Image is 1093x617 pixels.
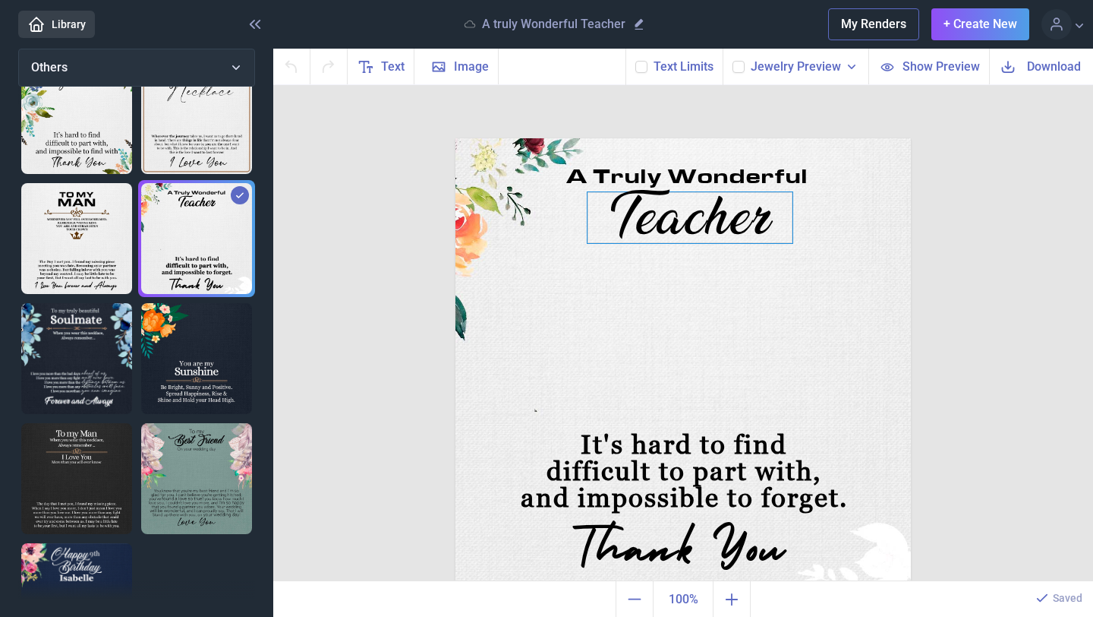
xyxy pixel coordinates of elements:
[18,11,95,38] a: Library
[563,166,809,195] div: A Truly Wonderful
[1053,590,1082,606] p: Saved
[657,584,710,615] span: 100%
[21,423,132,534] img: to my man
[868,49,989,84] button: Show Preview
[455,138,911,594] img: b020.jpg
[482,17,625,32] p: A truly Wonderful Teacher
[751,58,859,76] button: Jewelry Preview
[21,303,132,414] img: To my truly beautiful soulmate
[21,183,132,294] img: To My Man
[902,58,980,75] span: Show Preview
[141,423,252,534] img: To my Best Friend
[414,49,499,84] button: Image
[141,183,252,294] img: A truly Wonderful Teacher
[751,58,841,76] span: Jewelry Preview
[21,63,132,174] img: To an amazing dogwalker
[31,60,68,74] span: Others
[381,58,405,76] span: Text
[18,49,255,87] button: Others
[616,581,653,617] button: Zoom out
[542,532,814,576] div: Thank You
[653,581,713,617] button: Actual size
[454,58,489,76] span: Image
[498,432,870,517] div: It's hard to find difficult to part with, and impossible to forget.
[1027,58,1081,75] span: Download
[713,581,751,617] button: Zoom in
[141,63,252,174] img: Promise Necklace (for Men)
[989,49,1093,84] button: Download
[141,303,252,414] img: You are my sunshine
[828,8,919,40] button: My Renders
[654,58,713,76] button: Text Limits
[348,49,414,84] button: Text
[931,8,1029,40] button: + Create New
[310,49,348,84] button: Redo
[273,49,310,84] button: Undo
[587,192,792,243] div: Teacher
